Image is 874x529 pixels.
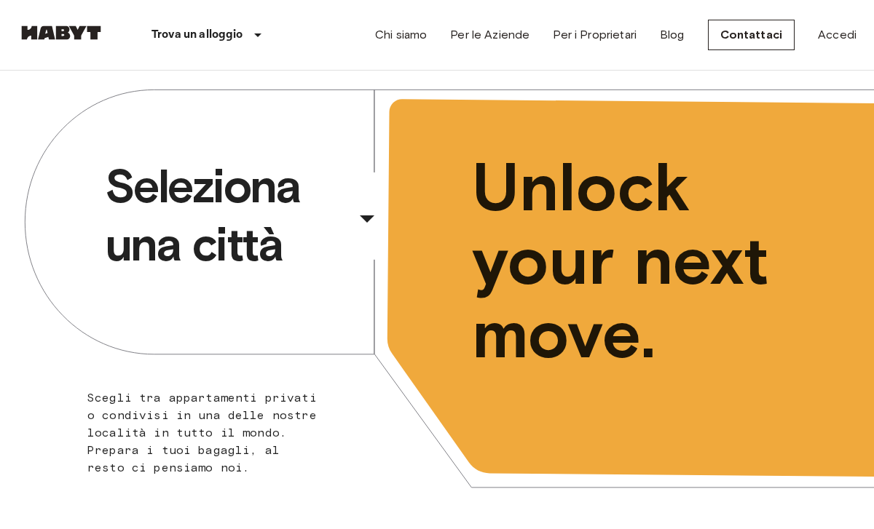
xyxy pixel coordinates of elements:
img: Habyt [17,25,105,40]
a: Blog [660,26,685,44]
span: Unlock your next move. [472,151,822,372]
a: Chi siamo [375,26,427,44]
a: Contattaci [708,20,795,50]
a: Per le Aziende [450,26,529,44]
a: Accedi [818,26,857,44]
a: Per i Proprietari [553,26,637,44]
span: Scegli tra appartamenti privati o condivisi in una delle nostre località in tutto il mondo. Prepa... [87,391,317,474]
button: Seleziona una città [99,153,390,278]
p: Trova un alloggio [151,26,243,44]
span: Seleziona una città [105,157,350,274]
